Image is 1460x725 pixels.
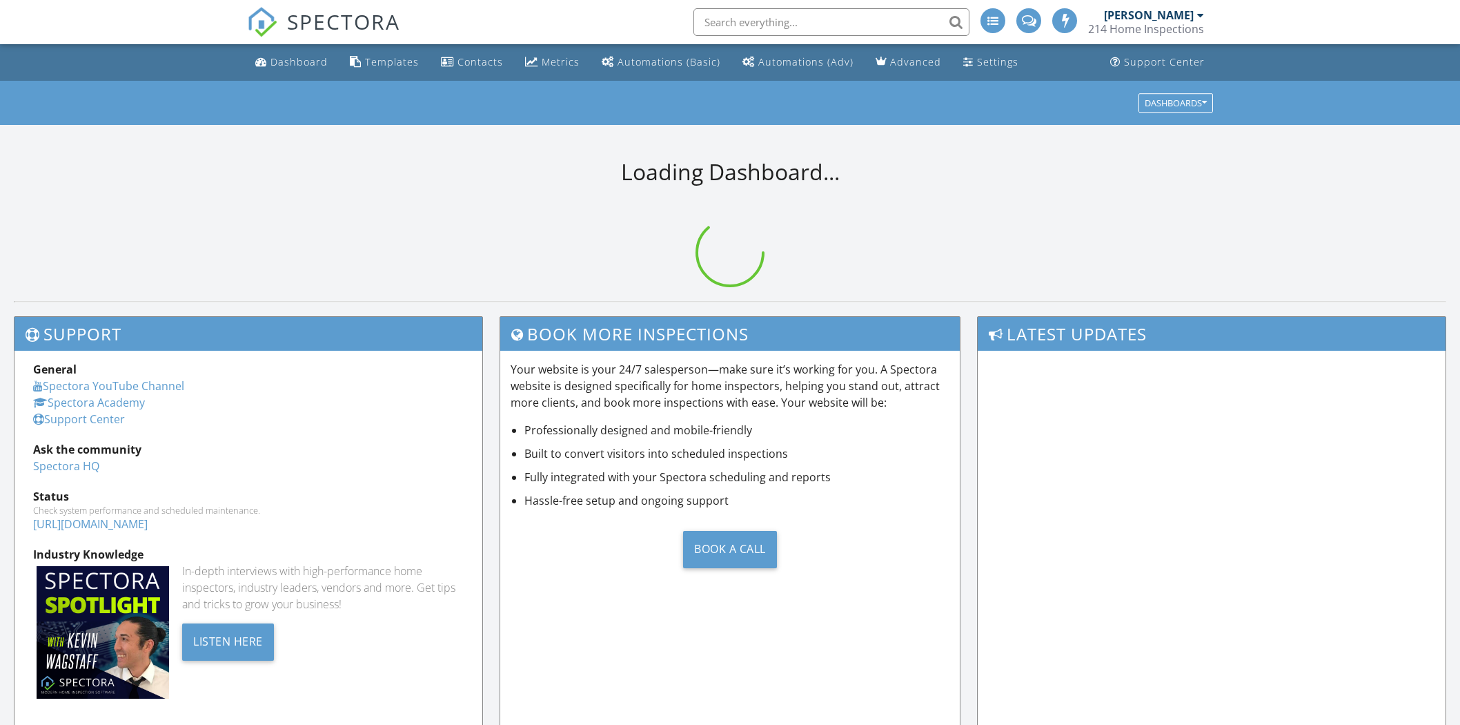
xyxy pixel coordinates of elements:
[542,55,580,68] div: Metrics
[247,19,400,48] a: SPECTORA
[287,7,400,36] span: SPECTORA
[618,55,720,68] div: Automations (Basic)
[344,50,424,75] a: Templates
[524,445,949,462] li: Built to convert visitors into scheduled inspections
[33,505,464,516] div: Check system performance and scheduled maintenance.
[435,50,509,75] a: Contacts
[520,50,585,75] a: Metrics
[958,50,1024,75] a: Settings
[33,378,184,394] a: Spectora YouTube Channel
[33,458,99,474] a: Spectora HQ
[33,362,77,377] strong: General
[247,7,277,37] img: The Best Home Inspection Software - Spectora
[1145,98,1207,108] div: Dashboards
[524,422,949,438] li: Professionally designed and mobile-friendly
[250,50,333,75] a: Dashboard
[1138,93,1213,113] button: Dashboards
[890,55,941,68] div: Advanced
[758,55,854,68] div: Automations (Adv)
[511,520,949,579] a: Book a Call
[1105,50,1210,75] a: Support Center
[1088,22,1204,36] div: 214 Home Inspections
[693,8,969,36] input: Search everything...
[365,55,419,68] div: Templates
[182,563,464,612] div: In-depth interviews with high-performance home inspectors, industry leaders, vendors and more. Ge...
[737,50,859,75] a: Automations (Advanced)
[270,55,328,68] div: Dashboard
[33,488,464,505] div: Status
[978,317,1446,351] h3: Latest Updates
[33,412,125,427] a: Support Center
[182,623,274,661] div: Listen Here
[33,546,464,563] div: Industry Knowledge
[870,50,947,75] a: Advanced
[511,361,949,411] p: Your website is your 24/7 salesperson—make sure it’s working for you. A Spectora website is desig...
[524,469,949,485] li: Fully integrated with your Spectora scheduling and reports
[33,441,464,458] div: Ask the community
[182,633,274,648] a: Listen Here
[14,317,482,351] h3: Support
[500,317,960,351] h3: Book More Inspections
[1104,8,1194,22] div: [PERSON_NAME]
[457,55,503,68] div: Contacts
[37,566,169,699] img: Spectoraspolightmain
[1124,55,1205,68] div: Support Center
[596,50,726,75] a: Automations (Basic)
[33,395,145,410] a: Spectora Academy
[33,516,148,532] a: [URL][DOMAIN_NAME]
[524,492,949,509] li: Hassle-free setup and ongoing support
[683,531,777,568] div: Book a Call
[977,55,1018,68] div: Settings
